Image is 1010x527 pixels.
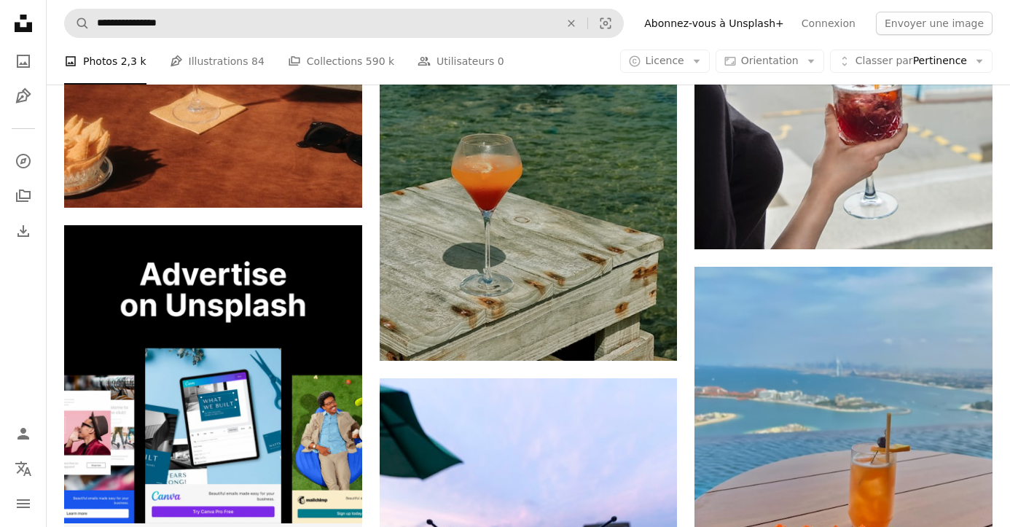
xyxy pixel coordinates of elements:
[366,53,394,69] span: 590 k
[9,147,38,176] a: Explorer
[635,12,793,35] a: Abonnez-vous à Unsplash+
[856,55,913,66] span: Classer par
[9,9,38,41] a: Accueil — Unsplash
[555,9,587,37] button: Effacer
[793,12,864,35] a: Connexion
[65,9,90,37] button: Rechercher sur Unsplash
[830,50,993,73] button: Classer parPertinence
[380,155,678,168] a: Le cocktail se trouve sur un quai en bois près de la mer.
[9,489,38,518] button: Menu
[588,9,623,37] button: Recherche de visuels
[9,82,38,111] a: Illustrations
[9,47,38,76] a: Photos
[694,458,993,472] a: une assiette de nourriture et une boisson sur une table
[9,216,38,246] a: Historique de téléchargement
[646,55,684,66] span: Licence
[741,55,799,66] span: Orientation
[170,38,265,85] a: Illustrations 84
[620,50,710,73] button: Licence
[876,12,993,35] button: Envoyer une image
[64,225,362,523] img: file-1635990755334-4bfd90f37242image
[9,454,38,483] button: Langue
[251,53,265,69] span: 84
[498,53,504,69] span: 0
[9,181,38,211] a: Collections
[9,419,38,448] a: Connexion / S’inscrire
[288,38,394,85] a: Collections 590 k
[418,38,504,85] a: Utilisateurs 0
[716,50,824,73] button: Orientation
[64,9,624,38] form: Rechercher des visuels sur tout le site
[856,54,967,69] span: Pertinence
